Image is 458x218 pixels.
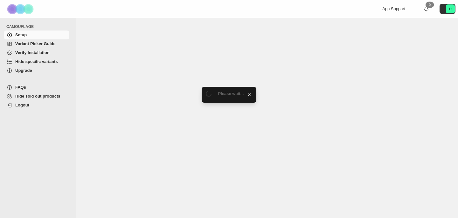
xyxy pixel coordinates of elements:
span: Verify Installation [15,50,50,55]
span: Avatar with initials U [446,4,455,13]
button: Avatar with initials U [440,4,455,14]
span: Variant Picker Guide [15,41,55,46]
a: FAQs [4,83,69,92]
a: Hide specific variants [4,57,69,66]
span: App Support [382,6,405,11]
span: Setup [15,32,27,37]
a: Setup [4,31,69,39]
span: Logout [15,103,29,107]
a: Logout [4,101,69,110]
span: Hide sold out products [15,94,60,99]
a: Upgrade [4,66,69,75]
a: Hide sold out products [4,92,69,101]
a: 0 [423,6,429,12]
text: U [449,7,452,11]
a: Verify Installation [4,48,69,57]
span: Please wait... [218,91,244,96]
img: Camouflage [5,0,37,18]
span: CAMOUFLAGE [6,24,72,29]
span: Hide specific variants [15,59,58,64]
div: 0 [426,2,434,8]
span: FAQs [15,85,26,90]
span: Upgrade [15,68,32,73]
a: Variant Picker Guide [4,39,69,48]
